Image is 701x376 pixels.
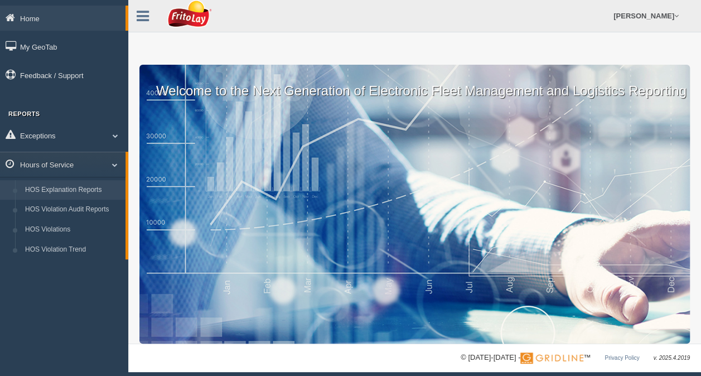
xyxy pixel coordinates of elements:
a: Privacy Policy [605,355,639,361]
a: HOS Explanation Reports [20,180,125,200]
p: Welcome to the Next Generation of Electronic Fleet Management and Logistics Reporting [139,65,690,100]
div: © [DATE]-[DATE] - ™ [461,352,690,364]
span: v. 2025.4.2019 [654,355,690,361]
a: HOS Violations [20,220,125,240]
a: HOS Violation Audit Reports [20,200,125,220]
img: Gridline [520,353,583,364]
a: HOS Violation Trend [20,240,125,260]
